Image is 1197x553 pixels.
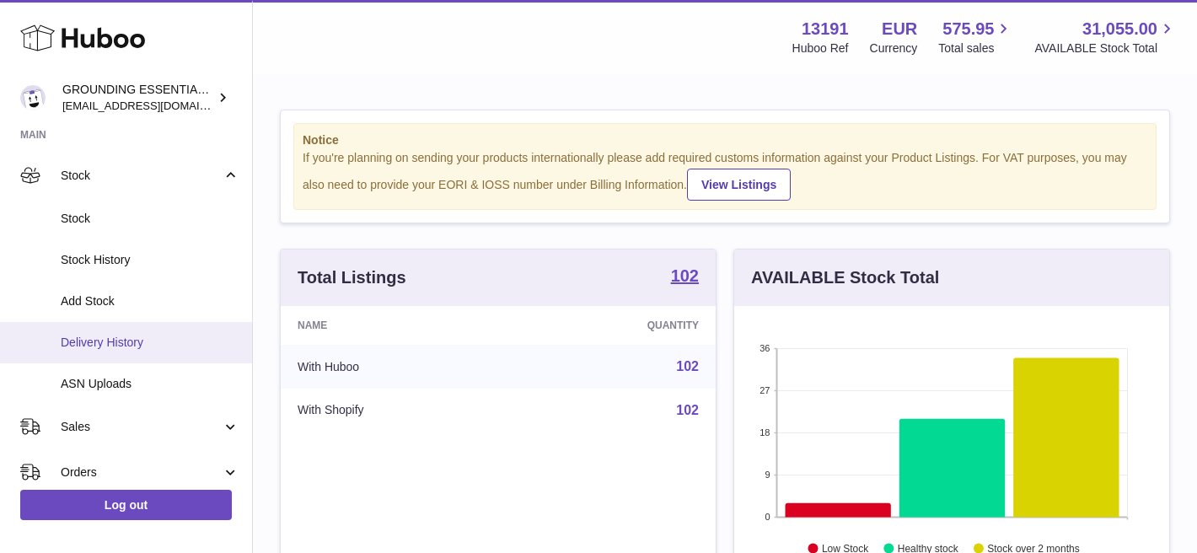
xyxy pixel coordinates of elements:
h3: AVAILABLE Stock Total [751,266,939,289]
span: Stock History [61,252,239,268]
a: Log out [20,490,232,520]
a: 31,055.00 AVAILABLE Stock Total [1034,18,1177,56]
a: 102 [676,403,699,417]
span: Stock [61,168,222,184]
span: AVAILABLE Stock Total [1034,40,1177,56]
strong: 13191 [802,18,849,40]
td: With Huboo [281,345,515,389]
div: Huboo Ref [792,40,849,56]
text: 0 [765,512,770,522]
h3: Total Listings [298,266,406,289]
span: Total sales [938,40,1013,56]
div: GROUNDING ESSENTIALS INTERNATIONAL SLU [62,82,214,114]
strong: Notice [303,132,1147,148]
td: With Shopify [281,389,515,432]
span: Sales [61,419,222,435]
strong: 102 [671,267,699,284]
div: If you're planning on sending your products internationally please add required customs informati... [303,150,1147,201]
span: Delivery History [61,335,239,351]
a: View Listings [687,169,791,201]
th: Name [281,306,515,345]
div: Currency [870,40,918,56]
a: 575.95 Total sales [938,18,1013,56]
text: 18 [760,427,770,438]
span: Add Stock [61,293,239,309]
text: 27 [760,385,770,395]
span: 31,055.00 [1082,18,1157,40]
a: 102 [671,267,699,287]
span: [EMAIL_ADDRESS][DOMAIN_NAME] [62,99,248,112]
span: ASN Uploads [61,376,239,392]
th: Quantity [515,306,716,345]
span: Orders [61,464,222,481]
text: 9 [765,470,770,480]
text: 36 [760,343,770,353]
span: 575.95 [942,18,994,40]
img: espenwkopperud@gmail.com [20,85,46,110]
strong: EUR [882,18,917,40]
a: 102 [676,359,699,373]
span: Stock [61,211,239,227]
